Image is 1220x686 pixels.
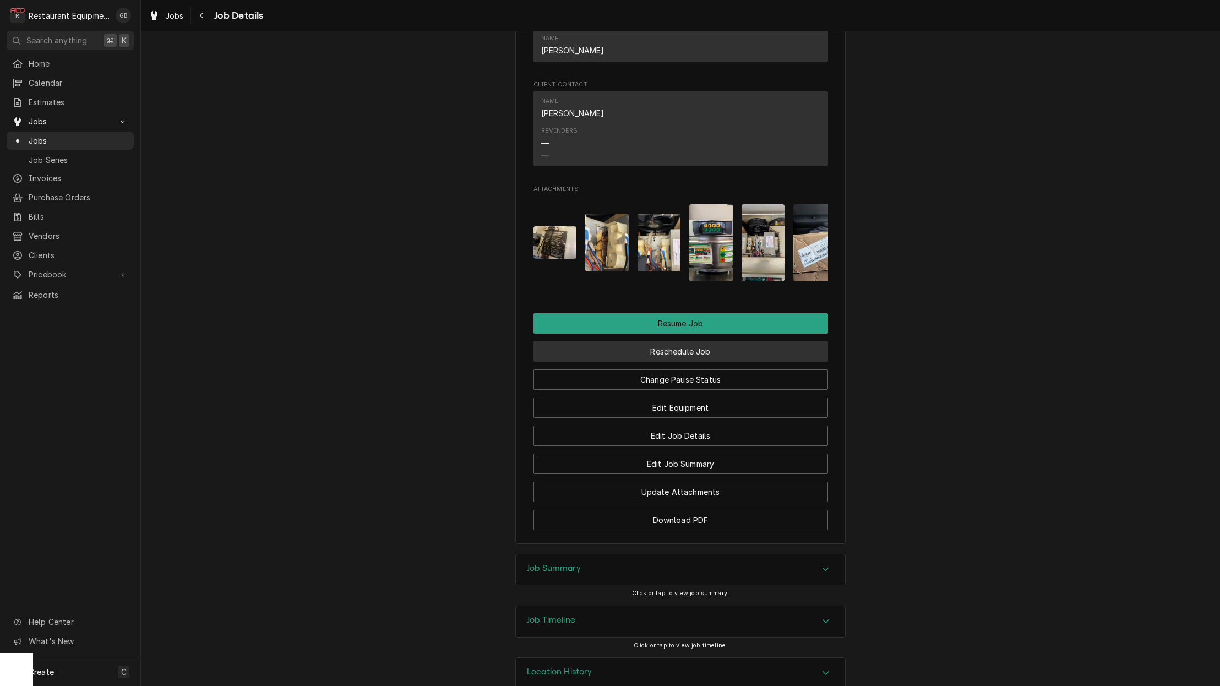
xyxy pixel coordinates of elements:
[7,151,134,169] a: Job Series
[533,362,828,390] div: Button Group Row
[541,34,604,56] div: Name
[533,474,828,502] div: Button Group Row
[515,554,846,586] div: Job Summary
[121,666,127,678] span: C
[10,8,25,23] div: Restaurant Equipment Diagnostics's Avatar
[122,35,127,46] span: K
[516,606,845,637] button: Accordion Details Expand Trigger
[29,249,128,261] span: Clients
[541,138,549,149] div: —
[533,91,828,166] div: Contact
[7,55,134,73] a: Home
[533,454,828,474] button: Edit Job Summary
[29,58,128,69] span: Home
[533,195,828,290] span: Attachments
[632,590,729,597] span: Click or tap to view job summary.
[793,204,837,281] img: 2dYvyRCGQVekfYkSiBfM
[516,606,845,637] div: Accordion Header
[29,211,128,222] span: Bills
[7,132,134,150] a: Jobs
[541,45,604,56] div: [PERSON_NAME]
[211,8,264,23] span: Job Details
[533,426,828,446] button: Edit Job Details
[533,91,828,171] div: Client Contact List
[533,390,828,418] div: Button Group Row
[515,606,846,638] div: Job Timeline
[585,214,629,271] img: BSXfdDM7SHy9itshhILk
[7,74,134,92] a: Calendar
[742,204,785,281] img: K8soDnTIQlu09SO3UdcP
[7,265,134,284] a: Go to Pricebook
[7,227,134,245] a: Vendors
[29,667,54,677] span: Create
[541,97,604,119] div: Name
[29,154,128,166] span: Job Series
[533,185,828,290] div: Attachments
[29,635,127,647] span: What's New
[689,204,733,281] img: H6qP3JtvQteBxtdOe9Qq
[516,554,845,585] div: Accordion Header
[533,502,828,530] div: Button Group Row
[7,246,134,264] a: Clients
[29,230,128,242] span: Vendors
[638,214,681,271] img: zMiWsM8QS6OHpecwzwJg
[541,107,604,119] div: [PERSON_NAME]
[533,226,577,259] img: 7TtHTlmwQjip8js6TdPj
[527,615,575,625] h3: Job Timeline
[29,172,128,184] span: Invoices
[29,616,127,628] span: Help Center
[7,169,134,187] a: Invoices
[533,334,828,362] div: Button Group Row
[533,80,828,171] div: Client Contact
[533,446,828,474] div: Button Group Row
[533,28,828,62] div: Contact
[527,667,592,677] h3: Location History
[7,188,134,206] a: Purchase Orders
[541,97,559,106] div: Name
[634,642,727,649] span: Click or tap to view job timeline.
[541,127,578,135] div: Reminders
[533,418,828,446] div: Button Group Row
[7,613,134,631] a: Go to Help Center
[7,31,134,50] button: Search anything⌘K
[10,8,25,23] div: R
[533,398,828,418] button: Edit Equipment
[29,116,112,127] span: Jobs
[533,369,828,390] button: Change Pause Status
[533,510,828,530] button: Download PDF
[533,313,828,334] button: Resume Job
[533,341,828,362] button: Reschedule Job
[533,482,828,502] button: Update Attachments
[533,18,828,67] div: Job Contact
[533,80,828,89] span: Client Contact
[193,7,211,24] button: Navigate back
[533,28,828,67] div: Job Contact List
[26,35,87,46] span: Search anything
[7,208,134,226] a: Bills
[516,554,845,585] button: Accordion Details Expand Trigger
[541,127,578,160] div: Reminders
[533,313,828,334] div: Button Group Row
[7,112,134,130] a: Go to Jobs
[533,185,828,194] span: Attachments
[29,96,128,108] span: Estimates
[29,192,128,203] span: Purchase Orders
[7,286,134,304] a: Reports
[7,632,134,650] a: Go to What's New
[527,563,581,574] h3: Job Summary
[29,10,110,21] div: Restaurant Equipment Diagnostics
[7,93,134,111] a: Estimates
[144,7,188,25] a: Jobs
[116,8,131,23] div: Gary Beaver's Avatar
[541,34,559,43] div: Name
[106,35,114,46] span: ⌘
[29,289,128,301] span: Reports
[165,10,184,21] span: Jobs
[116,8,131,23] div: GB
[29,269,112,280] span: Pricebook
[29,135,128,146] span: Jobs
[533,313,828,530] div: Button Group
[541,149,549,161] div: —
[29,77,128,89] span: Calendar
